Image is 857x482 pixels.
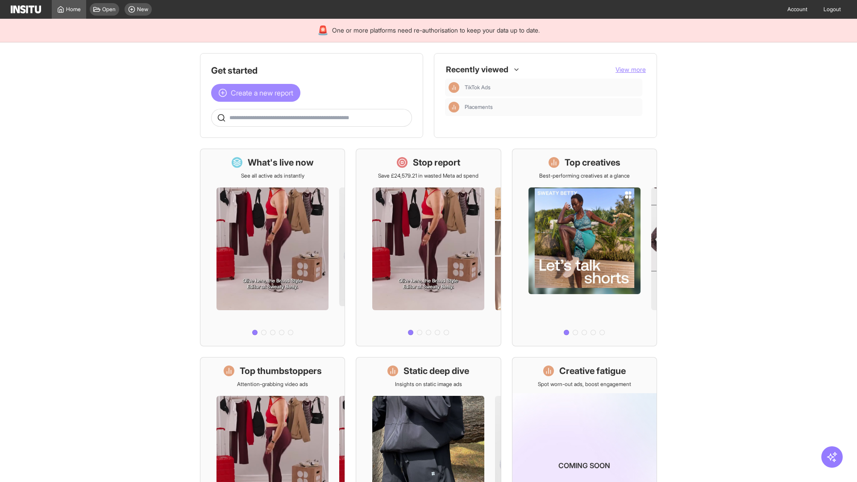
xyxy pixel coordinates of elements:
h1: Get started [211,64,412,77]
span: View more [616,66,646,73]
a: Top creativesBest-performing creatives at a glance [512,149,657,346]
h1: Static deep dive [404,365,469,377]
button: Create a new report [211,84,300,102]
h1: Top thumbstoppers [240,365,322,377]
p: Save £24,579.21 in wasted Meta ad spend [378,172,478,179]
span: New [137,6,148,13]
div: Insights [449,102,459,112]
span: Placements [465,104,493,111]
p: Best-performing creatives at a glance [539,172,630,179]
a: Stop reportSave £24,579.21 in wasted Meta ad spend [356,149,501,346]
h1: Top creatives [565,156,620,169]
span: Open [102,6,116,13]
h1: Stop report [413,156,460,169]
div: 🚨 [317,24,329,37]
button: View more [616,65,646,74]
p: See all active ads instantly [241,172,304,179]
span: One or more platforms need re-authorisation to keep your data up to date. [332,26,540,35]
span: Create a new report [231,87,293,98]
span: TikTok Ads [465,84,639,91]
h1: What's live now [248,156,314,169]
p: Attention-grabbing video ads [237,381,308,388]
img: Logo [11,5,41,13]
div: Insights [449,82,459,93]
p: Insights on static image ads [395,381,462,388]
a: What's live nowSee all active ads instantly [200,149,345,346]
span: Placements [465,104,639,111]
span: Home [66,6,81,13]
span: TikTok Ads [465,84,491,91]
